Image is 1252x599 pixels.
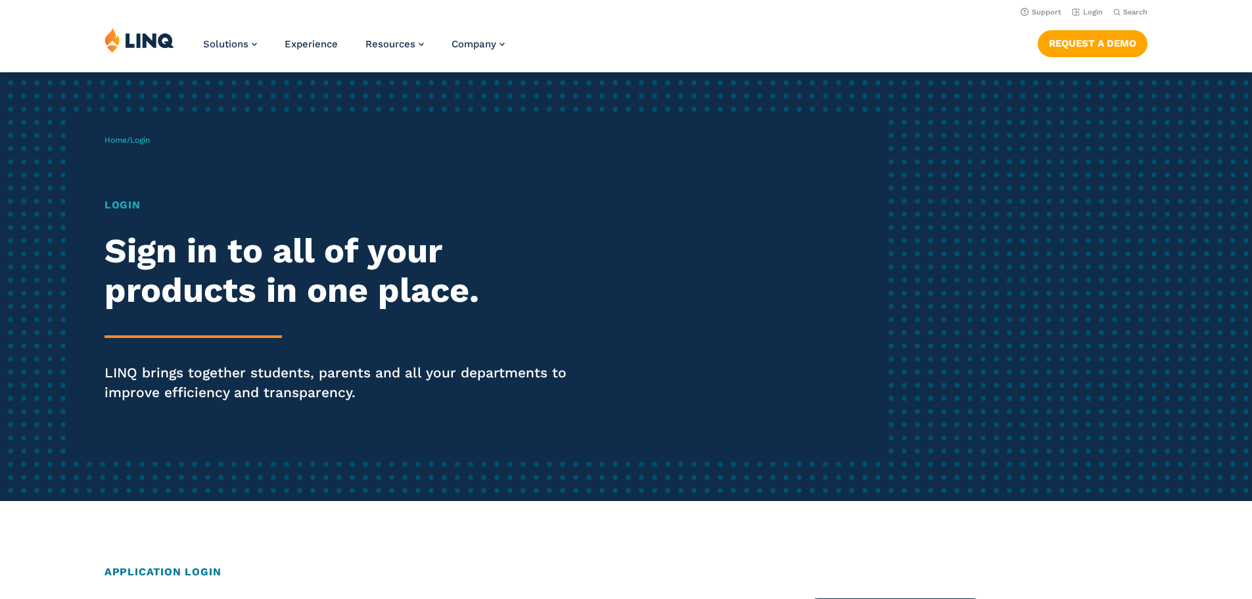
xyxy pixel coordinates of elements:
[104,197,587,213] h1: Login
[203,28,505,71] nav: Primary Navigation
[1113,7,1148,17] button: Open Search Bar
[104,564,1148,580] h2: Application Login
[104,135,150,145] span: /
[365,38,415,50] span: Resources
[1021,8,1061,16] a: Support
[104,231,587,310] h2: Sign in to all of your products in one place.
[104,135,127,145] a: Home
[1072,8,1103,16] a: Login
[452,38,505,50] a: Company
[452,38,496,50] span: Company
[365,38,424,50] a: Resources
[1038,28,1148,57] nav: Button Navigation
[104,28,174,53] img: LINQ | K‑12 Software
[285,38,338,50] a: Experience
[203,38,257,50] a: Solutions
[1038,30,1148,57] a: Request a Demo
[1123,8,1148,16] span: Search
[203,38,248,50] span: Solutions
[104,363,587,402] p: LINQ brings together students, parents and all your departments to improve efficiency and transpa...
[130,135,150,145] span: Login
